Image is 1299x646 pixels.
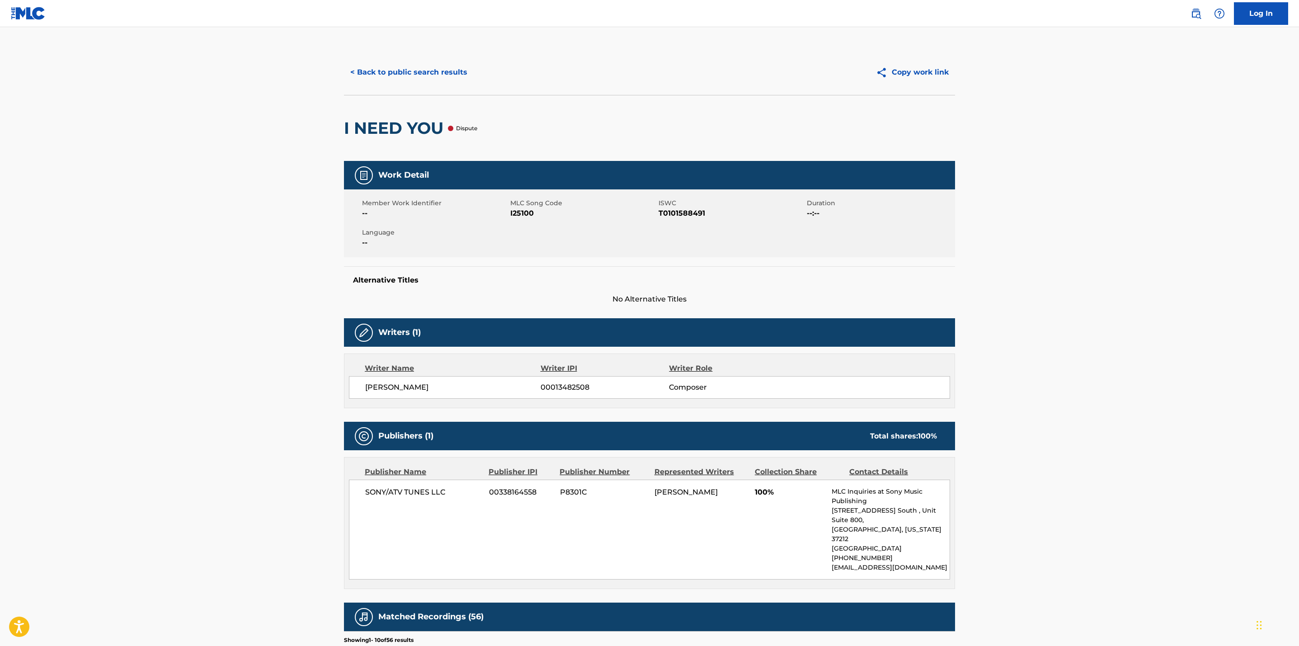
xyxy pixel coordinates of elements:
[541,363,669,374] div: Writer IPI
[11,7,46,20] img: MLC Logo
[1214,8,1225,19] img: help
[344,294,955,305] span: No Alternative Titles
[358,431,369,442] img: Publishers
[362,198,508,208] span: Member Work Identifier
[1257,612,1262,639] div: Trascina
[378,612,484,622] h5: Matched Recordings (56)
[807,198,953,208] span: Duration
[365,363,541,374] div: Writer Name
[358,170,369,181] img: Work Detail
[755,467,842,477] div: Collection Share
[1187,5,1205,23] a: Public Search
[560,487,648,498] span: P8301C
[510,198,656,208] span: MLC Song Code
[659,198,805,208] span: ISWC
[362,228,508,237] span: Language
[489,467,553,477] div: Publisher IPI
[365,467,482,477] div: Publisher Name
[510,208,656,219] span: I25100
[832,553,950,563] p: [PHONE_NUMBER]
[870,61,955,84] button: Copy work link
[1234,2,1288,25] a: Log In
[669,363,786,374] div: Writer Role
[832,525,950,544] p: [GEOGRAPHIC_DATA], [US_STATE] 37212
[362,208,508,219] span: --
[918,432,937,440] span: 100 %
[358,327,369,338] img: Writers
[654,488,718,496] span: [PERSON_NAME]
[358,612,369,622] img: Matched Recordings
[378,327,421,338] h5: Writers (1)
[832,563,950,572] p: [EMAIL_ADDRESS][DOMAIN_NAME]
[344,118,448,138] h2: I NEED YOU
[669,382,786,393] span: Composer
[1254,603,1299,646] div: Widget chat
[378,431,433,441] h5: Publishers (1)
[365,382,541,393] span: [PERSON_NAME]
[560,467,647,477] div: Publisher Number
[1191,8,1201,19] img: search
[378,170,429,180] h5: Work Detail
[1210,5,1228,23] div: Help
[832,544,950,553] p: [GEOGRAPHIC_DATA]
[659,208,805,219] span: T0101588491
[489,487,553,498] span: 00338164558
[755,487,825,498] span: 100%
[365,487,482,498] span: SONY/ATV TUNES LLC
[362,237,508,248] span: --
[344,636,414,644] p: Showing 1 - 10 of 56 results
[832,487,950,506] p: MLC Inquiries at Sony Music Publishing
[1254,603,1299,646] iframe: Chat Widget
[807,208,953,219] span: --:--
[870,431,937,442] div: Total shares:
[344,61,474,84] button: < Back to public search results
[876,67,892,78] img: Copy work link
[849,467,937,477] div: Contact Details
[353,276,946,285] h5: Alternative Titles
[456,124,477,132] p: Dispute
[654,467,748,477] div: Represented Writers
[541,382,669,393] span: 00013482508
[832,506,950,525] p: [STREET_ADDRESS] South , Unit Suite 800,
